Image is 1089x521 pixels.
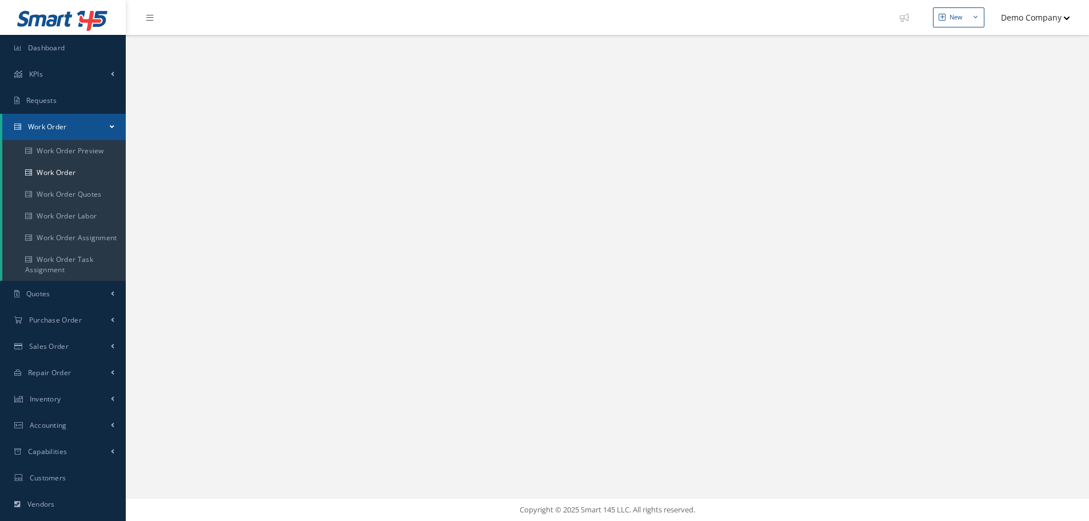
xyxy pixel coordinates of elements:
span: Work Order [28,122,67,132]
span: Dashboard [28,43,65,53]
span: Accounting [30,420,67,430]
span: Sales Order [29,341,69,351]
button: New [933,7,984,27]
button: Demo Company [990,6,1070,29]
a: Work Order Quotes [2,184,126,205]
span: KPIs [29,69,43,79]
div: New [950,13,963,22]
span: Quotes [26,289,50,299]
a: Work Order [2,114,126,140]
span: Requests [26,96,57,105]
a: Work Order Preview [2,140,126,162]
span: Purchase Order [29,315,82,325]
a: Work Order [2,162,126,184]
span: Capabilities [28,447,67,456]
a: Work Order Task Assignment [2,249,126,281]
div: Copyright © 2025 Smart 145 LLC. All rights reserved. [137,504,1078,516]
span: Inventory [30,394,61,404]
a: Work Order Assignment [2,227,126,249]
span: Vendors [27,499,55,509]
span: Customers [30,473,66,483]
a: Work Order Labor [2,205,126,227]
span: Repair Order [28,368,71,377]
